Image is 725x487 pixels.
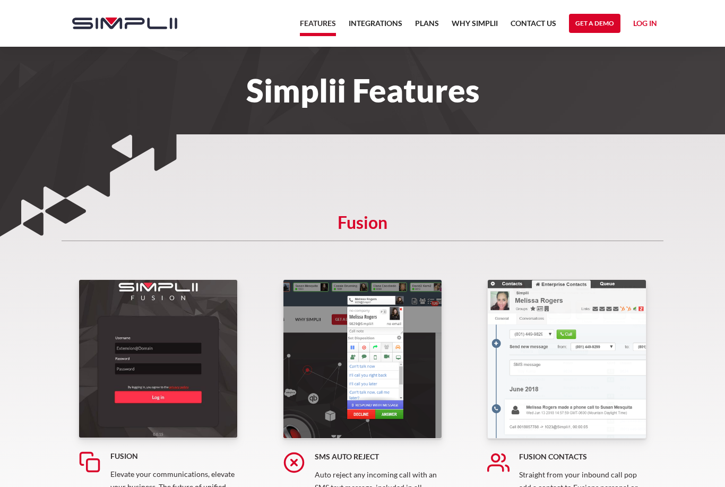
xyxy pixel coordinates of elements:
[110,451,238,462] h5: Fusion
[633,17,657,33] a: Log in
[62,217,663,241] h5: Fusion
[315,451,442,462] h5: SMS Auto Reject
[452,17,498,36] a: Why Simplii
[519,451,646,462] h5: Fusion Contacts
[511,17,556,36] a: Contact US
[349,17,402,36] a: Integrations
[300,17,336,36] a: Features
[569,14,620,33] a: Get a Demo
[62,79,663,102] h1: Simplii Features
[415,17,439,36] a: Plans
[72,18,177,29] img: Simplii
